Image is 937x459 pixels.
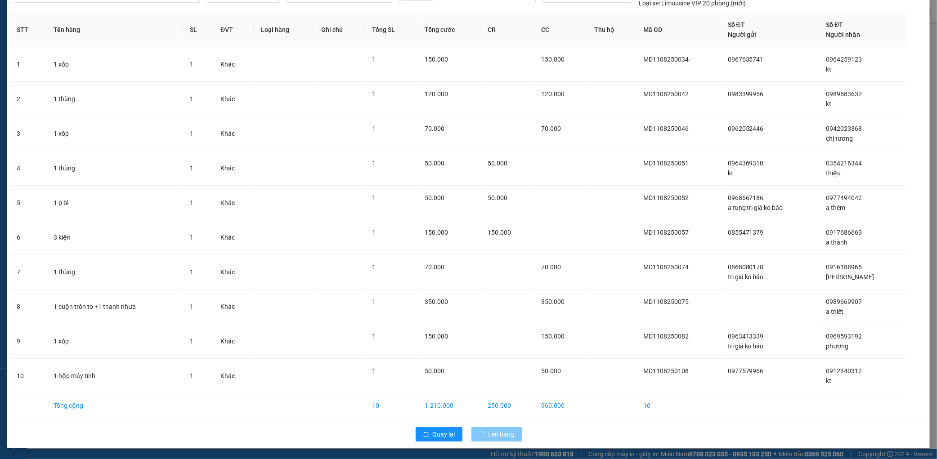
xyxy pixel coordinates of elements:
[365,393,417,418] td: 10
[190,165,193,172] span: 1
[425,125,445,132] span: 70.000
[728,229,764,236] span: 0855471379
[728,343,764,350] span: tri giá ko báo
[46,255,183,290] td: 1 thùng
[728,333,764,340] span: 0963413339
[190,95,193,102] span: 1
[826,308,844,315] span: a thiết
[728,90,764,98] span: 0983399956
[213,13,254,47] th: ĐVT
[534,13,587,47] th: CC
[826,56,862,63] span: 0964259123
[643,160,689,167] span: MD1108250051
[643,125,689,132] span: MD1108250046
[213,116,254,151] td: Khác
[372,194,376,201] span: 1
[314,13,365,47] th: Ghi chú
[213,220,254,255] td: Khác
[213,359,254,393] td: Khác
[46,393,183,418] td: Tổng cộng
[190,268,193,276] span: 1
[46,220,183,255] td: 3 kiện
[372,160,376,167] span: 1
[728,263,764,271] span: 0868080178
[425,263,445,271] span: 70.000
[9,255,46,290] td: 7
[46,116,183,151] td: 1 xốp
[728,194,764,201] span: 0968667186
[372,367,376,374] span: 1
[826,66,832,73] span: kt
[9,290,46,324] td: 8
[372,125,376,132] span: 1
[488,194,507,201] span: 50.000
[425,229,448,236] span: 150.000
[728,273,764,281] span: tri giá ko báo
[46,324,183,359] td: 1 xốp
[826,160,862,167] span: 0354216344
[541,56,565,63] span: 150.000
[372,90,376,98] span: 1
[365,13,417,47] th: Tổng SL
[826,31,861,38] span: Người nhận
[636,13,721,47] th: Mã GD
[372,333,376,340] span: 1
[190,130,193,137] span: 1
[728,21,745,28] span: Số ĐT
[643,367,689,374] span: MD1108250108
[480,393,534,418] td: 250.000
[418,393,481,418] td: 1.210.000
[213,82,254,116] td: Khác
[541,333,565,340] span: 150.000
[643,333,689,340] span: MD1108250082
[425,367,445,374] span: 50.000
[826,298,862,305] span: 0989669907
[728,204,783,211] span: a tung tri giá ko báo
[479,431,489,437] span: loading
[190,234,193,241] span: 1
[190,338,193,345] span: 1
[471,427,522,441] button: Lên hàng
[213,151,254,186] td: Khác
[190,372,193,379] span: 1
[433,429,455,439] span: Quay lại
[728,31,757,38] span: Người gửi
[213,324,254,359] td: Khác
[826,135,853,142] span: chị tương
[425,90,448,98] span: 120.000
[190,199,193,206] span: 1
[480,13,534,47] th: CR
[826,21,843,28] span: Số ĐT
[418,13,481,47] th: Tổng cước
[826,377,832,384] span: kt
[728,169,733,177] span: kt
[728,160,764,167] span: 0964369310
[190,303,193,310] span: 1
[643,56,689,63] span: MD1108250034
[826,204,846,211] span: a thêm
[826,273,874,281] span: [PERSON_NAME]
[46,47,183,82] td: 1 xốp
[425,160,445,167] span: 50.000
[9,82,46,116] td: 2
[425,56,448,63] span: 150.000
[9,116,46,151] td: 3
[534,393,587,418] td: 960.000
[46,186,183,220] td: 1 p bì
[541,90,565,98] span: 120.000
[372,56,376,63] span: 1
[643,298,689,305] span: MD1108250075
[190,61,193,68] span: 1
[254,13,314,47] th: Loại hàng
[46,290,183,324] td: 1 cuộn tròn to +1 thanh nhưa
[728,367,764,374] span: 0977579966
[425,333,448,340] span: 150.000
[213,186,254,220] td: Khác
[213,290,254,324] td: Khác
[826,90,862,98] span: 0989583632
[9,359,46,393] td: 10
[826,343,849,350] span: phương
[9,324,46,359] td: 9
[183,13,213,47] th: SL
[826,263,862,271] span: 0916188965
